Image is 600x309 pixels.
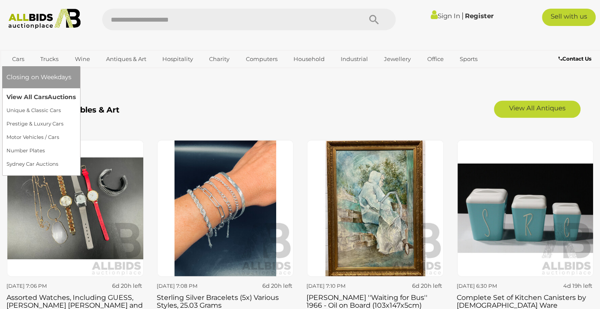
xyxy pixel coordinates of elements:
[422,52,449,66] a: Office
[157,292,294,309] h3: Sterling Silver Bracelets (5x) Various Styles, 25.03 Grams
[157,140,294,277] img: Sterling Silver Bracelets (5x) Various Styles, 25.03 Grams
[454,52,483,66] a: Sports
[157,281,223,291] div: [DATE] 7:08 PM
[240,52,283,66] a: Computers
[558,55,591,62] b: Contact Us
[378,52,416,66] a: Jewellery
[112,282,142,289] strong: 6d 20h left
[4,9,84,29] img: Allbids.com.au
[100,52,152,66] a: Antiques & Art
[412,282,442,289] strong: 6d 20h left
[542,9,596,26] a: Sell with us
[461,11,464,20] span: |
[262,282,292,289] strong: 6d 20h left
[335,52,374,66] a: Industrial
[563,282,592,289] strong: 4d 19h left
[558,54,594,64] a: Contact Us
[465,12,494,20] a: Register
[6,52,30,66] a: Cars
[457,292,594,309] h3: Complete Set of Kitchen Canisters by [DEMOGRAPHIC_DATA] Ware
[457,140,594,277] img: Complete Set of Kitchen Canisters by Gay Ware
[203,52,235,66] a: Charity
[35,52,64,66] a: Trucks
[7,140,144,277] img: Assorted Watches, Including GUESS, CALVIN KLEIN and EMPORIO ARMANI, Pendant Gemstone Slice Neckle...
[69,52,96,66] a: Wine
[157,52,199,66] a: Hospitality
[306,281,372,291] div: [DATE] 7:10 PM
[306,292,444,309] h3: [PERSON_NAME] ''Waiting for Bus'' 1966 - Oil on Board (103x147x5cm)
[457,281,523,291] div: [DATE] 6:30 PM
[494,100,581,118] a: View All Antiques
[307,140,444,277] img: Roger Akinin ''Waiting for Bus'' 1966 - Oil on Board (103x147x5cm)
[6,281,72,291] div: [DATE] 7:06 PM
[288,52,330,66] a: Household
[431,12,460,20] a: Sign In
[352,9,396,30] button: Search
